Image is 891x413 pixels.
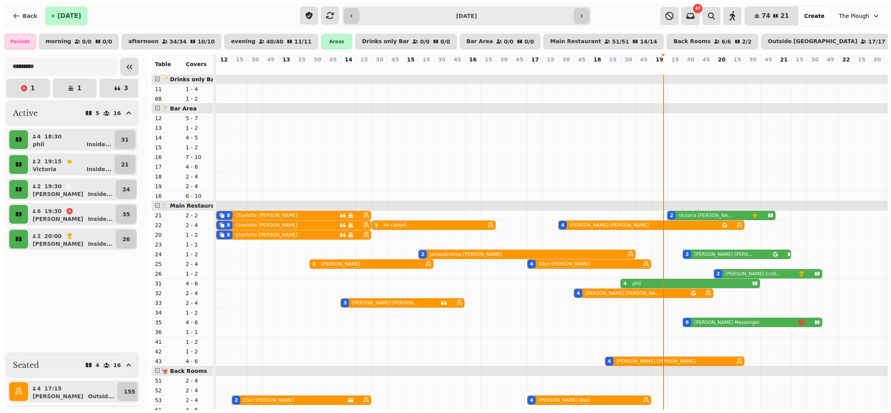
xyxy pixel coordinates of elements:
p: 45 [329,56,337,63]
p: Victoria [33,165,56,173]
p: 15 [671,56,679,63]
p: 17 / 17 [868,39,885,44]
p: 1 - 2 [185,95,210,103]
p: 0 [299,65,305,73]
p: [PERSON_NAME] Messenger [694,319,760,325]
p: 15 [796,56,803,63]
p: 17:15 [44,385,62,392]
p: 1 - 2 [185,348,210,355]
p: 4 - 6 [185,318,210,326]
p: 22 [842,56,850,63]
p: 4 [610,65,616,73]
p: 0 [330,65,336,73]
p: 30 [811,56,819,63]
p: 30 [687,56,694,63]
p: 2 [37,182,41,190]
p: 18:30 [44,133,62,140]
p: 88 [155,95,179,103]
p: [PERSON_NAME] [PERSON_NAME] [694,251,754,257]
p: 2 [718,65,725,73]
p: 0 / 0 [504,39,514,44]
p: [PERSON_NAME] [321,261,360,267]
p: 0 [485,65,491,73]
p: 18 [594,56,601,63]
p: 4 [283,65,289,73]
p: 19:30 [44,182,62,190]
p: 13 [155,124,179,132]
p: 3 [376,65,383,73]
p: 0 [252,65,258,73]
span: 74 [762,13,770,19]
p: 30 [874,56,881,63]
p: 4 - 5 [185,134,210,142]
p: 1 - 1 [185,328,210,336]
div: 2 [234,397,238,403]
p: 24 [155,250,179,258]
div: 4 [561,222,564,228]
p: 4 - 6 [185,357,210,365]
p: 0 [501,65,507,73]
p: 16 [469,56,477,63]
button: 35 [116,205,136,224]
p: 12 [220,56,227,63]
p: Inside ... [87,140,112,148]
p: Bar Area [466,38,493,45]
p: 45 [765,56,772,63]
p: evening [231,38,255,45]
span: Table [155,61,171,67]
p: 0 / 0 [524,39,534,44]
p: 1 - 2 [185,270,210,278]
p: 2 - 4 [185,377,210,385]
p: Inside ... [88,215,113,223]
p: [PERSON_NAME] West [539,397,591,403]
p: 0 [703,65,709,73]
div: 8 [227,212,230,219]
div: 4 [623,280,626,287]
p: 11 / 11 [294,39,311,44]
p: [PERSON_NAME] [PERSON_NAME] [585,290,664,296]
p: 0 / 0 [440,39,450,44]
p: 17 [155,163,179,171]
p: 42 [155,348,179,355]
p: 2 [37,232,41,240]
p: 0 [516,65,522,73]
p: 4 [625,65,631,73]
p: 41 [155,338,179,346]
button: 219:15VictoriaInside... [30,155,113,174]
div: Areas [321,34,352,49]
span: Back [23,13,37,19]
p: Inside ... [88,240,113,248]
p: 5 - 7 [185,114,210,122]
p: 36 [155,328,179,336]
div: 6 [685,319,688,325]
p: 0 [843,65,849,73]
p: 2 - 4 [185,299,210,307]
p: 24 [122,185,130,193]
p: 3 [314,65,320,73]
p: 18 [155,173,179,180]
button: 7421 [745,7,798,25]
p: 21 [121,161,129,168]
p: 20 [718,56,725,63]
p: 31 [121,136,129,143]
p: 0 [439,65,445,73]
p: 4 [578,65,585,73]
p: [PERSON_NAME] [33,190,83,198]
button: The Plough [834,9,885,23]
button: 3 [100,79,143,98]
button: Drinks only Bar0/00/0 [355,34,456,49]
div: 4 [530,397,533,403]
p: 1 - 2 [185,309,210,317]
p: 6 [37,207,41,215]
button: 24 [116,180,136,199]
p: 0 [827,65,833,73]
button: Back Rooms6/62/2 [667,34,758,49]
button: 418:30philInside... [30,130,113,149]
p: morning [45,38,71,45]
button: morning0/00/0 [39,34,119,49]
p: [PERSON_NAME] [PERSON_NAME] [570,222,649,228]
button: [DATE] [45,7,87,25]
p: 35 [155,318,179,326]
button: Back [6,7,44,25]
p: [PERSON_NAME] [PERSON_NAME] [617,358,695,364]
